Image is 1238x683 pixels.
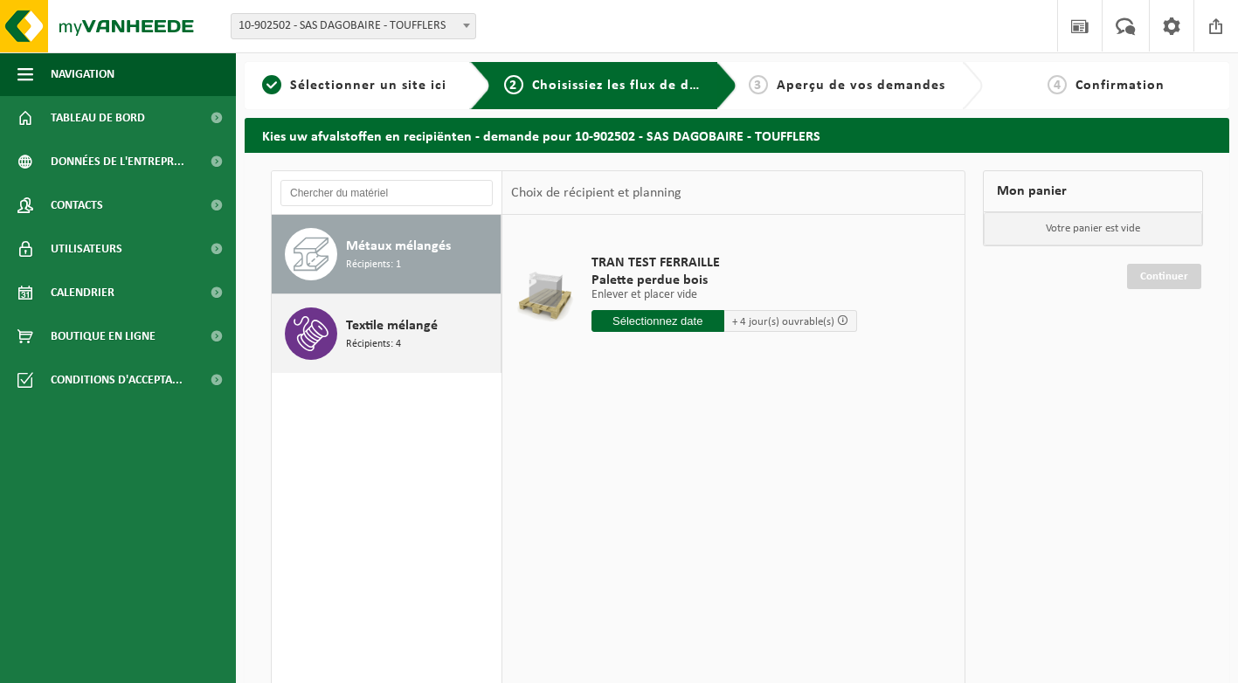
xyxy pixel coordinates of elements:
[51,183,103,227] span: Contacts
[1127,264,1201,289] a: Continuer
[504,75,523,94] span: 2
[346,257,401,273] span: Récipients: 1
[502,171,690,215] div: Choix de récipient et planning
[51,271,114,314] span: Calendrier
[231,13,476,39] span: 10-902502 - SAS DAGOBAIRE - TOUFFLERS
[346,336,401,353] span: Récipients: 4
[280,180,493,206] input: Chercher du matériel
[1048,75,1067,94] span: 4
[984,212,1202,245] p: Votre panier est vide
[346,236,451,257] span: Métaux mélangés
[777,79,945,93] span: Aperçu de vos demandes
[51,140,184,183] span: Données de l'entrepr...
[591,310,724,332] input: Sélectionnez date
[272,294,501,373] button: Textile mélangé Récipients: 4
[532,79,823,93] span: Choisissiez les flux de déchets et récipients
[245,118,1229,152] h2: Kies uw afvalstoffen en recipiënten - demande pour 10-902502 - SAS DAGOBAIRE - TOUFFLERS
[591,272,857,289] span: Palette perdue bois
[749,75,768,94] span: 3
[1075,79,1165,93] span: Confirmation
[51,96,145,140] span: Tableau de bord
[51,358,183,402] span: Conditions d'accepta...
[272,215,501,294] button: Métaux mélangés Récipients: 1
[732,316,834,328] span: + 4 jour(s) ouvrable(s)
[983,170,1203,212] div: Mon panier
[51,52,114,96] span: Navigation
[262,75,281,94] span: 1
[51,314,156,358] span: Boutique en ligne
[253,75,456,96] a: 1Sélectionner un site ici
[591,254,857,272] span: TRAN TEST FERRAILLE
[591,289,857,301] p: Enlever et placer vide
[232,14,475,38] span: 10-902502 - SAS DAGOBAIRE - TOUFFLERS
[290,79,446,93] span: Sélectionner un site ici
[51,227,122,271] span: Utilisateurs
[346,315,438,336] span: Textile mélangé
